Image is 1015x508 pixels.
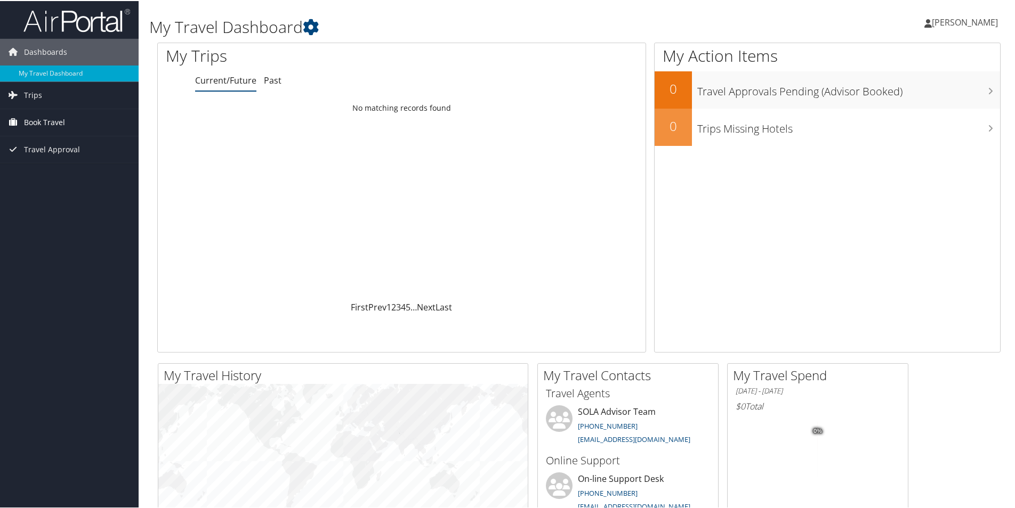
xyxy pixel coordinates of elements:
[386,300,391,312] a: 1
[655,116,692,134] h2: 0
[158,97,646,117] td: No matching records found
[736,399,745,411] span: $0
[541,404,715,448] li: SOLA Advisor Team
[655,108,1000,145] a: 0Trips Missing Hotels
[697,78,1000,98] h3: Travel Approvals Pending (Advisor Booked)
[578,433,690,443] a: [EMAIL_ADDRESS][DOMAIN_NAME]
[436,300,452,312] a: Last
[546,385,710,400] h3: Travel Agents
[164,365,528,383] h2: My Travel History
[813,427,822,433] tspan: 0%
[351,300,368,312] a: First
[733,365,908,383] h2: My Travel Spend
[166,44,434,66] h1: My Trips
[396,300,401,312] a: 3
[391,300,396,312] a: 2
[24,135,80,162] span: Travel Approval
[578,487,638,497] a: [PHONE_NUMBER]
[736,399,900,411] h6: Total
[410,300,417,312] span: …
[932,15,998,27] span: [PERSON_NAME]
[655,44,1000,66] h1: My Action Items
[149,15,722,37] h1: My Travel Dashboard
[264,73,281,85] a: Past
[924,5,1009,37] a: [PERSON_NAME]
[24,108,65,135] span: Book Travel
[655,70,1000,108] a: 0Travel Approvals Pending (Advisor Booked)
[697,115,1000,135] h3: Trips Missing Hotels
[23,7,130,32] img: airportal-logo.png
[24,81,42,108] span: Trips
[543,365,718,383] h2: My Travel Contacts
[406,300,410,312] a: 5
[368,300,386,312] a: Prev
[417,300,436,312] a: Next
[655,79,692,97] h2: 0
[24,38,67,64] span: Dashboards
[401,300,406,312] a: 4
[736,385,900,395] h6: [DATE] - [DATE]
[195,73,256,85] a: Current/Future
[546,452,710,467] h3: Online Support
[578,420,638,430] a: [PHONE_NUMBER]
